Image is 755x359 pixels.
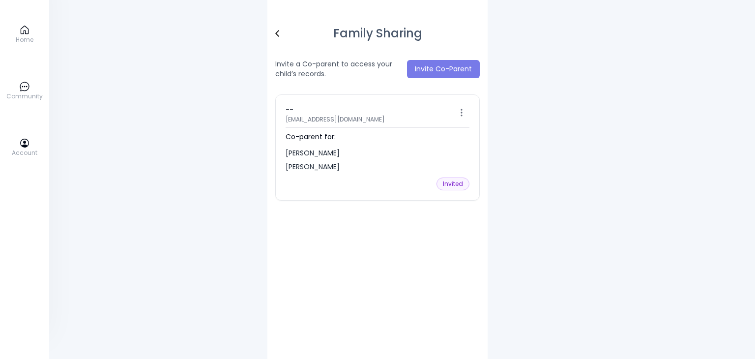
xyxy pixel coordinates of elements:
[286,132,469,142] p: Co-parent for:
[454,105,469,120] button: More actions
[286,162,340,172] span: [PERSON_NAME]
[275,59,401,79] p: Invite a Co-parent to access your child’s records.
[12,149,37,157] p: Account
[275,30,279,37] img: back
[12,138,37,157] a: Account
[6,92,43,101] p: Community
[6,81,43,101] a: Community
[16,35,33,44] p: Home
[286,116,454,123] p: [EMAIL_ADDRESS][DOMAIN_NAME]
[407,60,480,78] button: Invite Co-Parent
[333,28,422,39] h1: Family Sharing
[436,178,469,190] span: Invited
[286,105,454,115] p: --
[16,25,33,44] a: Home
[286,148,340,158] span: [PERSON_NAME]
